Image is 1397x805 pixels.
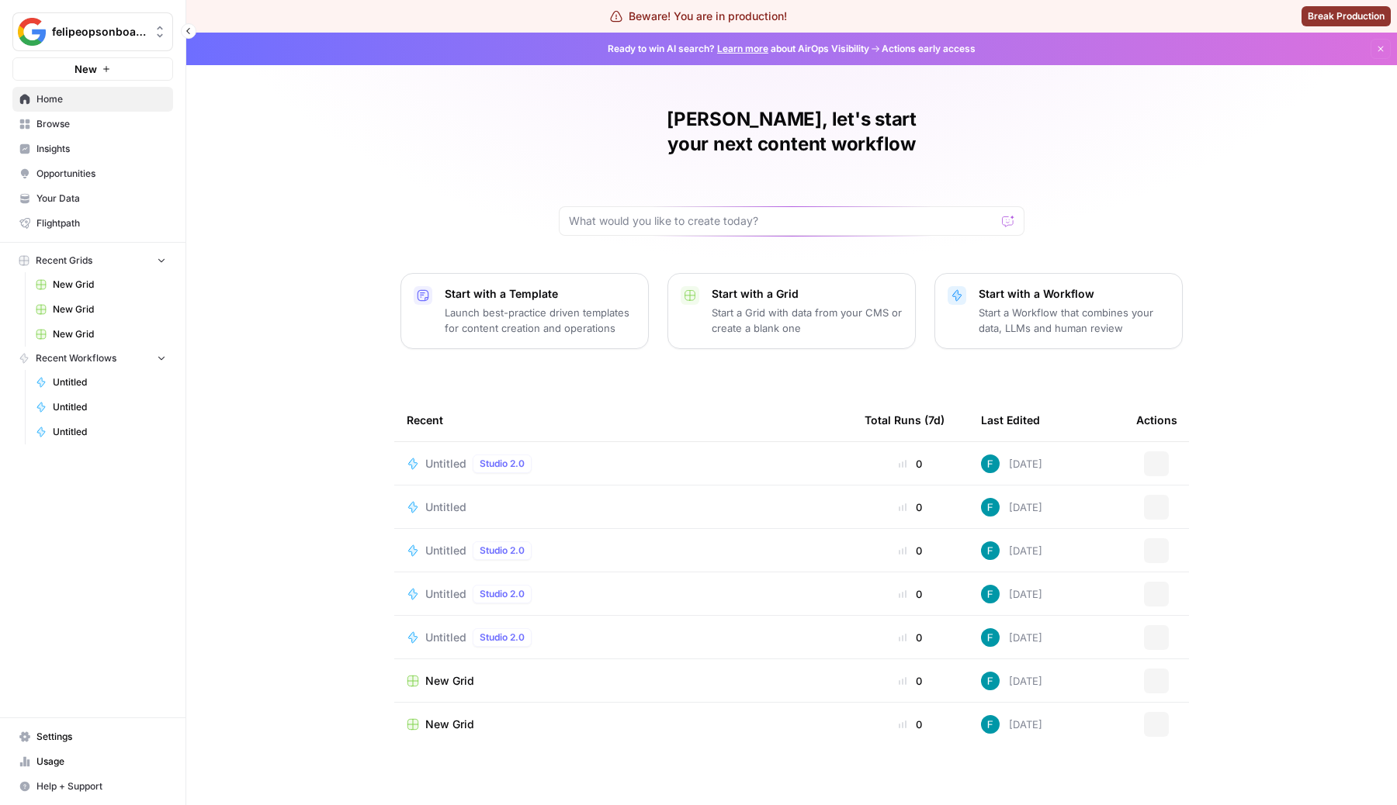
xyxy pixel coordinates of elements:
button: Recent Workflows [12,347,173,370]
button: Break Production [1302,6,1391,26]
span: Recent Workflows [36,351,116,365]
span: Settings [36,730,166,744]
span: Ready to win AI search? about AirOps Visibility [608,42,869,56]
a: Home [12,87,173,112]
img: 3qwd99qm5jrkms79koxglshcff0m [981,454,1000,473]
a: Your Data [12,186,173,211]
a: Usage [12,749,173,774]
p: Start with a Template [445,286,636,302]
span: Untitled [53,375,166,389]
div: Last Edited [981,399,1040,441]
input: What would you like to create today? [569,213,996,229]
img: 3qwd99qm5jrkms79koxglshcff0m [981,541,1000,560]
img: felipeopsonboarding Logo [18,18,46,46]
span: Help + Support [36,779,166,793]
a: UntitledStudio 2.0 [407,628,840,647]
span: Studio 2.0 [480,587,525,601]
img: 3qwd99qm5jrkms79koxglshcff0m [981,585,1000,603]
button: Start with a TemplateLaunch best-practice driven templates for content creation and operations [400,273,649,349]
a: Untitled [29,370,173,395]
img: 3qwd99qm5jrkms79koxglshcff0m [981,715,1000,734]
div: Recent [407,399,840,441]
a: UntitledStudio 2.0 [407,541,840,560]
span: Usage [36,755,166,769]
p: Start with a Grid [712,286,903,302]
a: Browse [12,112,173,136]
a: Learn more [717,43,768,54]
span: Untitled [425,630,466,645]
a: New Grid [407,673,840,689]
a: Untitled [29,395,173,420]
span: Untitled [425,456,466,472]
span: Untitled [425,586,466,602]
img: 3qwd99qm5jrkms79koxglshcff0m [981,628,1000,647]
span: Recent Grids [36,254,92,268]
button: New [12,57,173,81]
img: 3qwd99qm5jrkms79koxglshcff0m [981,498,1000,517]
span: New Grid [53,302,166,316]
span: New Grid [425,673,474,689]
span: felipeopsonboarding [52,24,146,40]
div: 0 [865,499,956,515]
span: Browse [36,117,166,131]
span: Studio 2.0 [480,457,525,471]
div: [DATE] [981,541,1042,560]
span: Untitled [53,425,166,439]
div: 0 [865,673,956,689]
div: Actions [1136,399,1177,441]
div: 0 [865,456,956,472]
div: 0 [865,543,956,558]
span: Insights [36,142,166,156]
div: Total Runs (7d) [865,399,945,441]
span: Studio 2.0 [480,631,525,644]
button: Start with a GridStart a Grid with data from your CMS or create a blank one [667,273,916,349]
div: [DATE] [981,585,1042,603]
span: Untitled [425,543,466,558]
a: New Grid [29,322,173,347]
span: Your Data [36,192,166,206]
button: Start with a WorkflowStart a Workflow that combines your data, LLMs and human review [934,273,1183,349]
a: New Grid [29,297,173,322]
a: Flightpath [12,211,173,236]
a: UntitledStudio 2.0 [407,585,840,603]
div: [DATE] [981,672,1042,690]
div: [DATE] [981,715,1042,734]
p: Start a Grid with data from your CMS or create a blank one [712,305,903,336]
button: Help + Support [12,774,173,799]
span: Home [36,92,166,106]
a: Settings [12,724,173,749]
span: New Grid [53,278,166,292]
button: Workspace: felipeopsonboarding [12,12,173,51]
div: [DATE] [981,498,1042,517]
a: Untitled [29,420,173,444]
img: 3qwd99qm5jrkms79koxglshcff0m [981,672,1000,690]
div: 0 [865,586,956,602]
span: Studio 2.0 [480,544,525,558]
a: New Grid [29,272,173,297]
p: Launch best-practice driven templates for content creation and operations [445,305,636,336]
a: Insights [12,136,173,161]
div: 0 [865,630,956,645]
button: Recent Grids [12,249,173,272]
span: Break Production [1308,9,1385,23]
span: Flightpath [36,216,166,230]
span: New [75,61,97,77]
span: Actions early access [882,42,976,56]
p: Start a Workflow that combines your data, LLMs and human review [979,305,1170,336]
div: [DATE] [981,628,1042,647]
a: UntitledStudio 2.0 [407,454,840,473]
span: Opportunities [36,167,166,181]
h1: [PERSON_NAME], let's start your next content workflow [559,107,1024,157]
span: New Grid [425,717,474,732]
div: 0 [865,717,956,732]
a: Opportunities [12,161,173,186]
a: Untitled [407,499,840,515]
span: Untitled [425,499,466,515]
a: New Grid [407,717,840,732]
span: New Grid [53,327,166,341]
span: Untitled [53,400,166,414]
div: Beware! You are in production! [610,9,787,24]
p: Start with a Workflow [979,286,1170,302]
div: [DATE] [981,454,1042,473]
